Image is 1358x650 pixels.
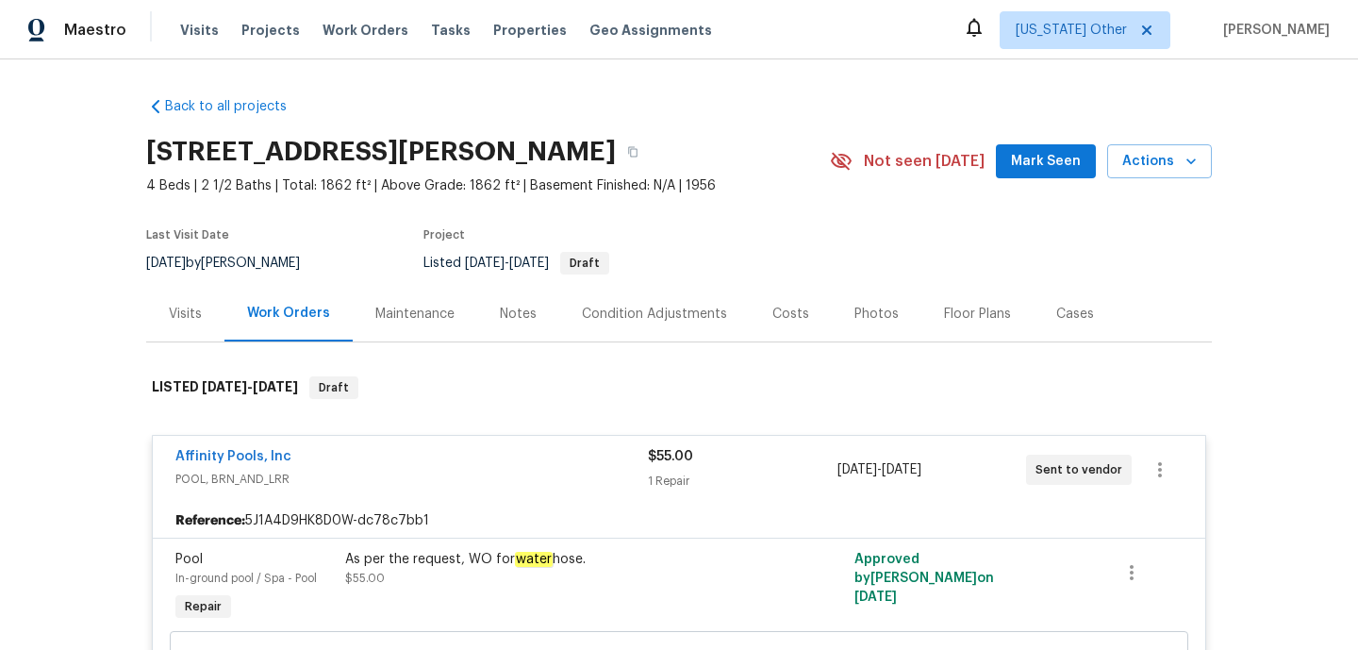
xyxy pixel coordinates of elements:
span: [DATE] [509,257,549,270]
span: Visits [180,21,219,40]
div: Maintenance [375,305,455,324]
span: Draft [311,378,356,397]
div: by [PERSON_NAME] [146,252,323,275]
span: [DATE] [253,380,298,393]
div: LISTED [DATE]-[DATE]Draft [146,358,1212,418]
span: In-ground pool / Spa - Pool [175,573,317,584]
button: Mark Seen [996,144,1096,179]
span: Actions [1122,150,1197,174]
span: Projects [241,21,300,40]
a: Affinity Pools, Inc [175,450,291,463]
div: Photos [854,305,899,324]
span: Listed [423,257,609,270]
h6: LISTED [152,376,298,399]
span: [DATE] [854,591,897,604]
span: Last Visit Date [146,229,229,241]
span: Tasks [431,24,471,37]
em: water [515,552,553,567]
h2: [STREET_ADDRESS][PERSON_NAME] [146,142,616,161]
span: Work Orders [323,21,408,40]
div: Notes [500,305,537,324]
span: - [465,257,549,270]
span: Project [423,229,465,241]
span: Approved by [PERSON_NAME] on [854,553,994,604]
span: Not seen [DATE] [864,152,985,171]
span: [DATE] [882,463,921,476]
span: Properties [493,21,567,40]
span: $55.00 [648,450,693,463]
span: - [837,460,921,479]
span: [DATE] [837,463,877,476]
div: Costs [772,305,809,324]
div: As per the request, WO for hose. [345,550,758,569]
span: Draft [562,258,607,269]
div: Floor Plans [944,305,1011,324]
span: Mark Seen [1011,150,1081,174]
span: Repair [177,597,229,616]
span: [US_STATE] Other [1016,21,1127,40]
span: 4 Beds | 2 1/2 Baths | Total: 1862 ft² | Above Grade: 1862 ft² | Basement Finished: N/A | 1956 [146,176,830,195]
span: [DATE] [465,257,505,270]
span: POOL, BRN_AND_LRR [175,470,648,489]
div: 5J1A4D9HK8D0W-dc78c7bb1 [153,504,1205,538]
span: Maestro [64,21,126,40]
span: Pool [175,553,203,566]
span: [PERSON_NAME] [1216,21,1330,40]
span: Geo Assignments [589,21,712,40]
a: Back to all projects [146,97,327,116]
div: 1 Repair [648,472,836,491]
div: Cases [1056,305,1094,324]
div: Condition Adjustments [582,305,727,324]
span: - [202,380,298,393]
div: Visits [169,305,202,324]
b: Reference: [175,511,245,530]
span: Sent to vendor [1035,460,1130,479]
button: Actions [1107,144,1212,179]
span: [DATE] [202,380,247,393]
span: [DATE] [146,257,186,270]
div: Work Orders [247,304,330,323]
span: $55.00 [345,573,385,584]
button: Copy Address [616,135,650,169]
